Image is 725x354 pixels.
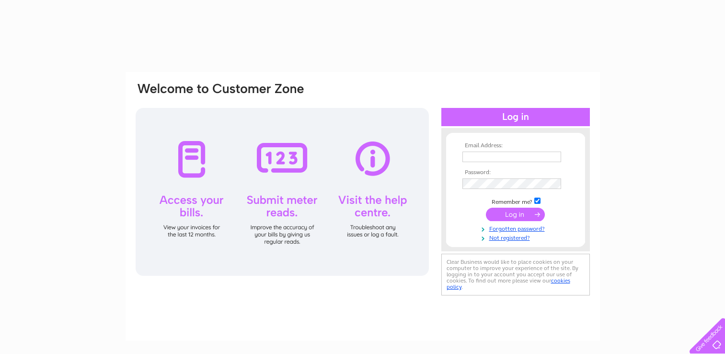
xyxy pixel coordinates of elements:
a: Forgotten password? [462,224,571,233]
th: Email Address: [460,142,571,149]
div: Clear Business would like to place cookies on your computer to improve your experience of the sit... [441,254,590,295]
a: cookies policy [447,277,570,290]
td: Remember me? [460,196,571,206]
a: Not registered? [462,233,571,242]
input: Submit [486,208,545,221]
th: Password: [460,169,571,176]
